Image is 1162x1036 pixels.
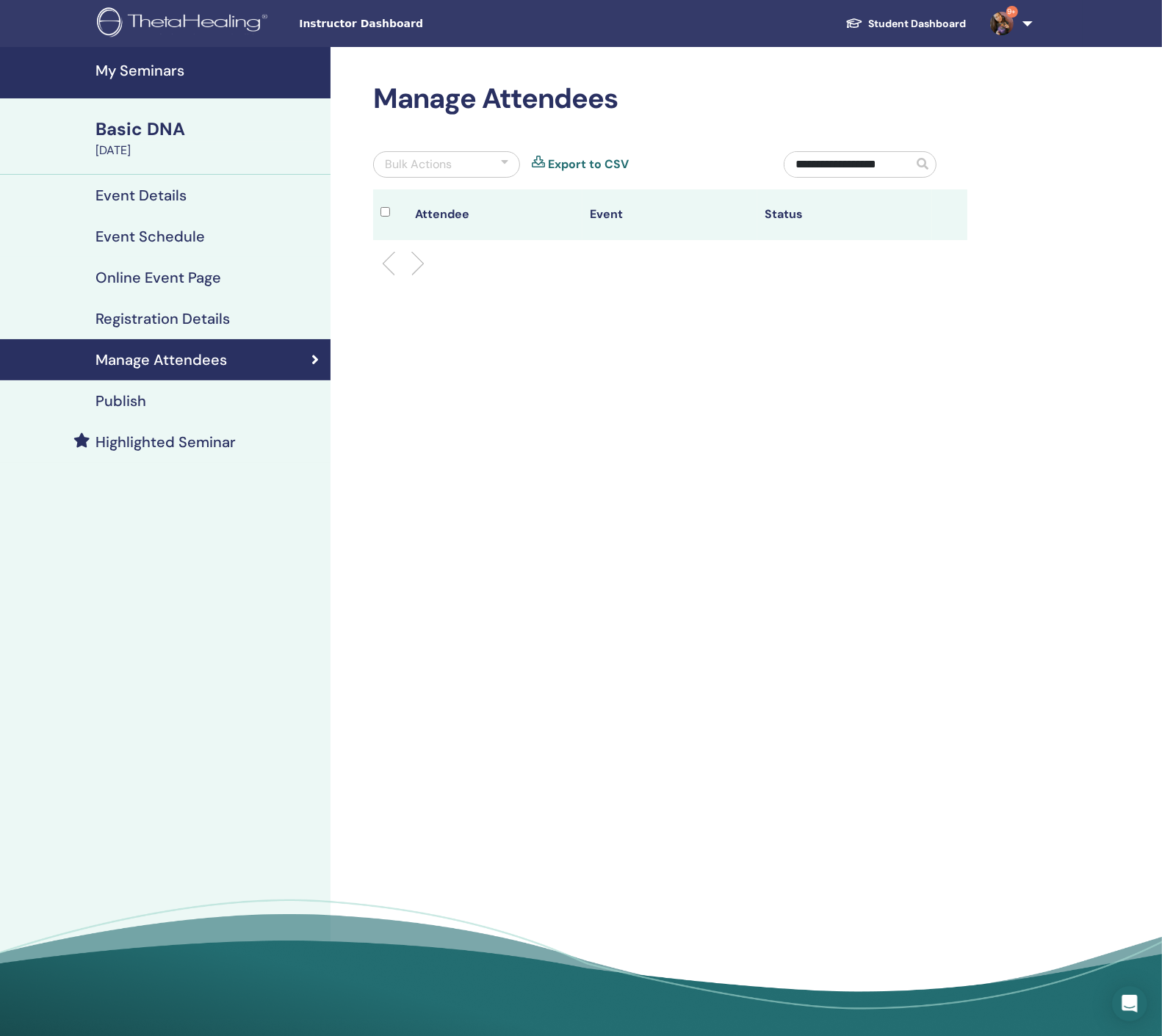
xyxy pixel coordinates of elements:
h4: Highlighted Seminar [95,433,236,451]
th: Event [582,189,757,240]
h2: Manage Attendees [373,82,967,116]
h4: Event Schedule [95,228,205,245]
div: [DATE] [95,142,322,159]
th: Attendee [408,189,583,240]
div: Bulk Actions [385,156,452,173]
h4: Registration Details [95,310,230,327]
img: default.jpg [990,12,1014,35]
div: Basic DNA [95,117,322,142]
h4: Manage Attendees [95,351,227,369]
img: logo.png [97,7,273,40]
h4: My Seminars [95,62,322,79]
h4: Online Event Page [95,269,221,286]
span: 9+ [1006,6,1018,18]
img: graduation-cap-white.svg [845,17,863,29]
th: Status [757,189,932,240]
a: Student Dashboard [834,10,978,37]
div: Open Intercom Messenger [1112,986,1147,1021]
h4: Publish [95,392,146,410]
h4: Event Details [95,186,187,204]
a: Export to CSV [548,156,629,173]
a: Basic DNA[DATE] [87,117,331,159]
span: Instructor Dashboard [299,16,519,32]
